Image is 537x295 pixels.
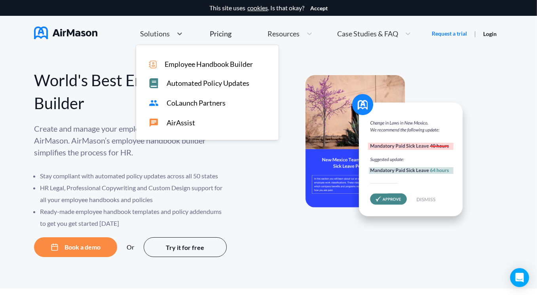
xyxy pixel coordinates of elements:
[34,237,117,257] button: Book a demo
[310,5,328,11] button: Accept cookies
[247,4,268,11] a: cookies
[34,26,97,39] img: AirMason Logo
[167,119,195,127] span: AirAssist
[337,30,398,37] span: Case Studies & FAQ
[432,30,467,38] a: Request a trial
[34,69,269,115] div: World's Best Employee Handbook Builder
[34,123,228,158] p: Create and manage your employee handbooks with AirMason. AirMason’s employee handbook builder sim...
[167,79,249,87] span: Automated Policy Updates
[149,61,157,68] img: icon
[268,30,300,37] span: Resources
[210,30,231,37] div: Pricing
[40,182,228,206] li: HR Legal, Professional Copywriting and Custom Design support for all your employee handbooks and ...
[40,206,228,229] li: Ready-made employee handbook templates and policy addendums to get you get started [DATE]
[165,60,253,68] span: Employee Handbook Builder
[474,30,476,37] span: |
[306,75,472,231] img: hero-banner
[40,170,228,182] li: Stay compliant with automated policy updates across all 50 states
[483,30,497,37] a: Login
[140,30,170,37] span: Solutions
[127,244,134,251] div: Or
[167,99,226,107] span: CoLaunch Partners
[144,237,227,257] button: Try it for free
[510,268,529,287] div: Open Intercom Messenger
[210,26,231,41] a: Pricing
